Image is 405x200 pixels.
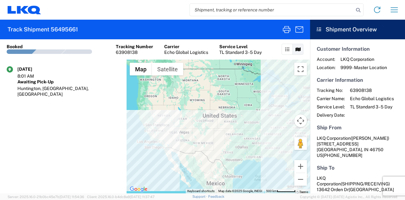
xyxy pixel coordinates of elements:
[350,87,394,93] span: 63908138
[317,125,398,131] h5: Ship From
[87,195,155,199] span: Client: 2025.16.0-b4dc8a9
[128,185,149,193] img: Google
[17,73,49,79] div: 8:01 AM
[17,66,49,72] div: [DATE]
[294,114,307,127] button: Map camera controls
[130,195,155,199] span: [DATE] 11:37:47
[299,190,308,194] a: Terms
[294,63,307,75] button: Toggle fullscreen view
[152,63,183,75] button: Show satellite imagery
[219,49,262,55] div: TL Standard 3 - 5 Day
[317,136,351,141] span: LKQ Corporation
[128,185,149,193] a: Open this area in Google Maps (opens a new window)
[317,165,398,171] h5: Ship To
[59,195,84,199] span: [DATE] 11:54:36
[116,49,153,55] div: 63908138
[294,160,307,173] button: Zoom in
[323,193,362,198] span: [PHONE_NUMBER]
[317,87,345,93] span: Tracking No:
[187,189,215,193] button: Keyboard shortcuts
[264,189,297,193] button: Map Scale: 500 km per 55 pixels
[190,4,354,16] input: Shipment, tracking or reference number
[8,26,78,33] h2: Track Shipment 56495661
[219,44,262,49] div: Service Level
[317,77,398,83] h5: Carrier Information
[317,56,335,62] span: Account:
[208,195,224,198] a: Feedback
[323,153,362,158] span: [PHONE_NUMBER]
[164,49,208,55] div: Echo Global Logistics
[317,104,345,110] span: Service Level:
[17,86,120,97] div: Huntington, [GEOGRAPHIC_DATA], [GEOGRAPHIC_DATA]
[350,104,394,110] span: TL Standard 3 - 5 Day
[7,44,23,49] div: Booked
[317,141,358,146] span: [STREET_ADDRESS]
[164,44,208,49] div: Carrier
[350,96,394,101] span: Echo Global Logistics
[8,195,84,199] span: Server: 2025.16.0-21b0bc45e7b
[192,195,208,198] a: Support
[310,20,405,39] header: Shipment Overview
[340,56,387,62] span: LKQ Corporation
[341,181,390,186] span: (SHIPPING/RECEIVING)
[294,137,307,150] button: Drag Pegman onto the map to open Street View
[317,96,345,101] span: Carrier Name:
[300,194,397,200] span: Copyright © [DATE]-[DATE] Agistix Inc., All Rights Reserved
[17,79,120,85] div: Awaiting Pick-Up
[317,176,390,192] span: LKQ Corporation 13642 Orden Dr
[218,189,262,193] span: Map data ©2025 Google, INEGI
[351,136,389,141] span: ([PERSON_NAME])
[317,135,398,158] address: [GEOGRAPHIC_DATA], IN 46750 US
[317,65,335,70] span: Location:
[317,175,398,198] address: [GEOGRAPHIC_DATA] US
[130,63,152,75] button: Show street map
[340,65,387,70] span: 9999 - Master Location
[266,189,277,193] span: 500 km
[294,173,307,186] button: Zoom out
[317,46,398,52] h5: Customer Information
[116,44,153,49] div: Tracking Number
[317,112,345,118] span: Delivery Date:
